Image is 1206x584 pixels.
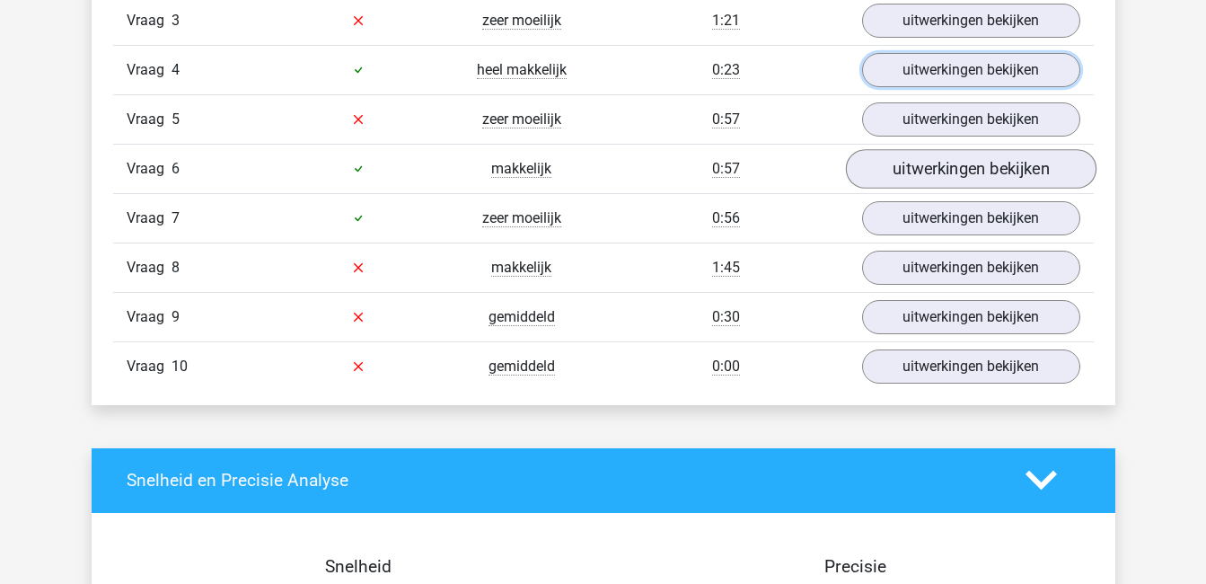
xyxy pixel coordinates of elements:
[482,209,561,227] span: zeer moeilijk
[712,160,740,178] span: 0:57
[172,12,180,29] span: 3
[172,259,180,276] span: 8
[172,160,180,177] span: 6
[127,158,172,180] span: Vraag
[862,350,1080,384] a: uitwerkingen bekijken
[712,209,740,227] span: 0:56
[491,160,551,178] span: makkelijk
[127,556,590,577] h4: Snelheid
[127,59,172,81] span: Vraag
[712,61,740,79] span: 0:23
[862,53,1080,87] a: uitwerkingen bekijken
[845,149,1096,189] a: uitwerkingen bekijken
[862,251,1080,285] a: uitwerkingen bekijken
[172,209,180,226] span: 7
[127,257,172,279] span: Vraag
[624,556,1087,577] h4: Precisie
[712,12,740,30] span: 1:21
[862,201,1080,235] a: uitwerkingen bekijken
[127,470,999,491] h4: Snelheid en Precisie Analyse
[482,12,561,30] span: zeer moeilijk
[489,358,555,376] span: gemiddeld
[172,111,180,128] span: 5
[862,300,1080,334] a: uitwerkingen bekijken
[712,259,740,277] span: 1:45
[172,358,188,375] span: 10
[482,111,561,128] span: zeer moeilijk
[489,308,555,326] span: gemiddeld
[127,109,172,130] span: Vraag
[172,61,180,78] span: 4
[127,10,172,31] span: Vraag
[712,358,740,376] span: 0:00
[127,356,172,377] span: Vraag
[862,102,1080,137] a: uitwerkingen bekijken
[491,259,551,277] span: makkelijk
[172,308,180,325] span: 9
[712,111,740,128] span: 0:57
[127,208,172,229] span: Vraag
[862,4,1080,38] a: uitwerkingen bekijken
[127,306,172,328] span: Vraag
[712,308,740,326] span: 0:30
[477,61,567,79] span: heel makkelijk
